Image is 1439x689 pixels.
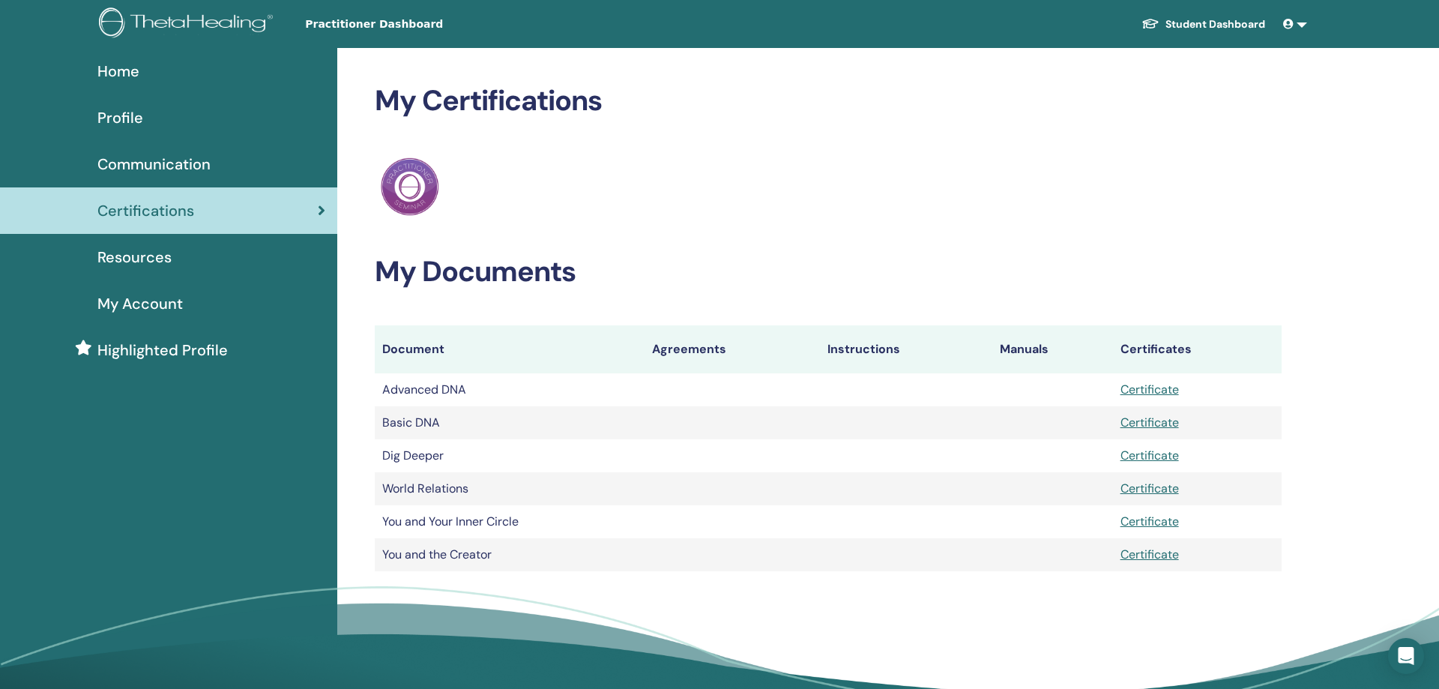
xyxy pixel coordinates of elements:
[375,406,645,439] td: Basic DNA
[375,439,645,472] td: Dig Deeper
[97,153,211,175] span: Communication
[375,325,645,373] th: Document
[1120,448,1179,463] a: Certificate
[381,157,439,216] img: Practitioner
[1120,514,1179,529] a: Certificate
[375,84,1282,118] h2: My Certifications
[992,325,1113,373] th: Manuals
[375,373,645,406] td: Advanced DNA
[1113,325,1282,373] th: Certificates
[1120,481,1179,496] a: Certificate
[305,16,530,32] span: Practitioner Dashboard
[1388,638,1424,674] div: Open Intercom Messenger
[97,339,228,361] span: Highlighted Profile
[97,106,143,129] span: Profile
[375,538,645,571] td: You and the Creator
[820,325,992,373] th: Instructions
[97,60,139,82] span: Home
[1141,17,1159,30] img: graduation-cap-white.svg
[1120,415,1179,430] a: Certificate
[1129,10,1277,38] a: Student Dashboard
[645,325,820,373] th: Agreements
[99,7,278,41] img: logo.png
[375,505,645,538] td: You and Your Inner Circle
[1120,382,1179,397] a: Certificate
[375,472,645,505] td: World Relations
[97,199,194,222] span: Certifications
[97,292,183,315] span: My Account
[375,255,1282,289] h2: My Documents
[97,246,172,268] span: Resources
[1120,547,1179,562] a: Certificate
